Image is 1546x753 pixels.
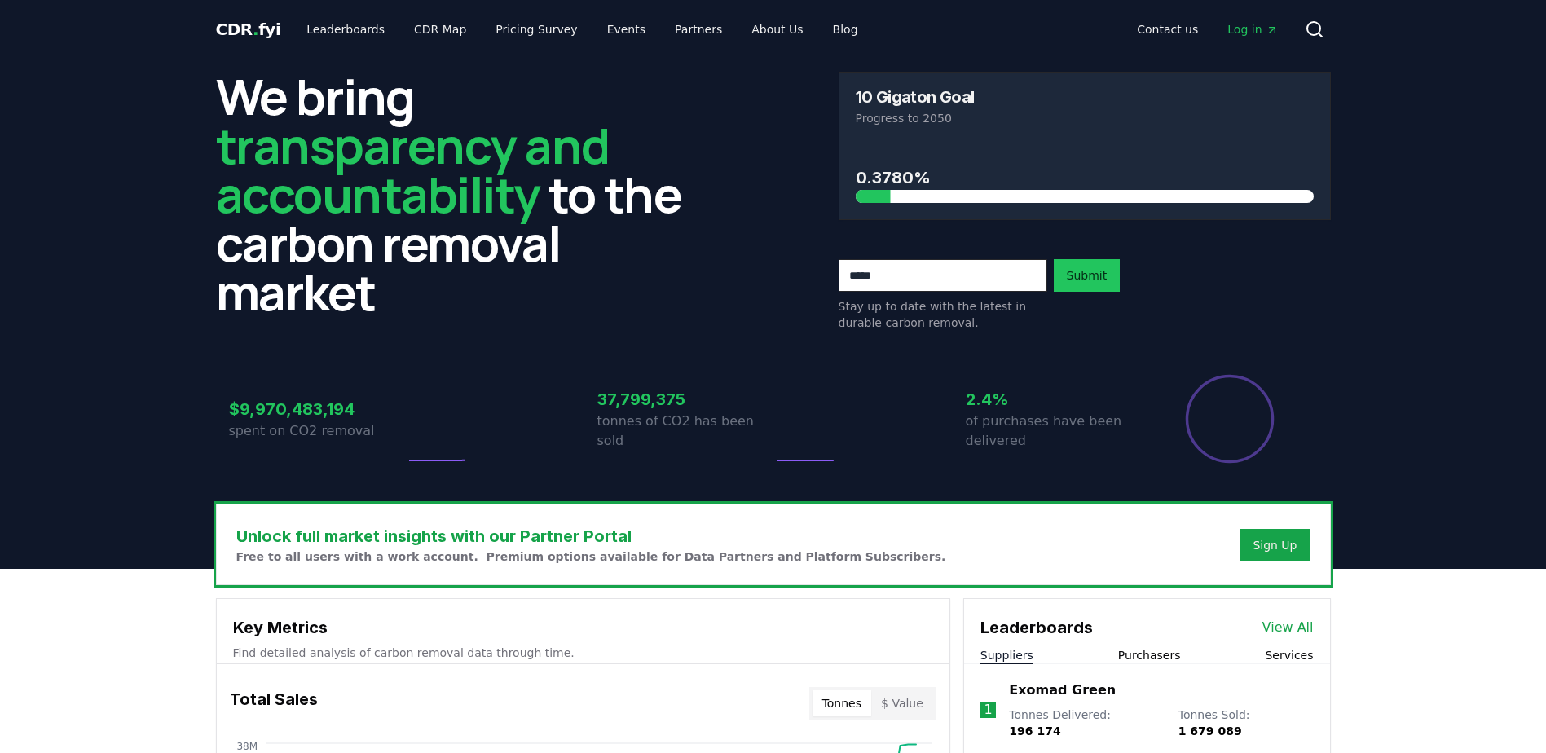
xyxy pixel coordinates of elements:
[230,687,318,720] h3: Total Sales
[597,387,773,412] h3: 37,799,375
[216,72,708,316] h2: We bring to the carbon removal market
[1118,647,1181,663] button: Purchasers
[293,15,870,44] nav: Main
[233,615,933,640] h3: Key Metrics
[216,112,610,227] span: transparency and accountability
[980,647,1033,663] button: Suppliers
[236,741,258,752] tspan: 38M
[1009,707,1161,739] p: Tonnes Delivered :
[236,524,946,548] h3: Unlock full market insights with our Partner Portal
[871,690,933,716] button: $ Value
[1265,647,1313,663] button: Services
[1178,724,1242,738] span: 1 679 089
[966,412,1142,451] p: of purchases have been delivered
[1124,15,1291,44] nav: Main
[229,397,405,421] h3: $9,970,483,194
[594,15,658,44] a: Events
[813,690,871,716] button: Tonnes
[738,15,816,44] a: About Us
[482,15,590,44] a: Pricing Survey
[1009,724,1060,738] span: 196 174
[229,421,405,441] p: spent on CO2 removal
[662,15,735,44] a: Partners
[1124,15,1211,44] a: Contact us
[856,110,1314,126] p: Progress to 2050
[1178,707,1314,739] p: Tonnes Sold :
[216,20,281,39] span: CDR fyi
[1253,537,1297,553] a: Sign Up
[820,15,871,44] a: Blog
[984,700,993,720] p: 1
[597,412,773,451] p: tonnes of CO2 has been sold
[1262,618,1314,637] a: View All
[401,15,479,44] a: CDR Map
[966,387,1142,412] h3: 2.4%
[1240,529,1310,561] button: Sign Up
[856,165,1314,190] h3: 0.3780%
[1214,15,1291,44] a: Log in
[293,15,398,44] a: Leaderboards
[839,298,1047,331] p: Stay up to date with the latest in durable carbon removal.
[1227,21,1278,37] span: Log in
[1054,259,1121,292] button: Submit
[216,18,281,41] a: CDR.fyi
[1009,680,1116,700] a: Exomad Green
[253,20,258,39] span: .
[1184,373,1275,465] div: Percentage of sales delivered
[856,89,975,105] h3: 10 Gigaton Goal
[233,645,933,661] p: Find detailed analysis of carbon removal data through time.
[980,615,1093,640] h3: Leaderboards
[236,548,946,565] p: Free to all users with a work account. Premium options available for Data Partners and Platform S...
